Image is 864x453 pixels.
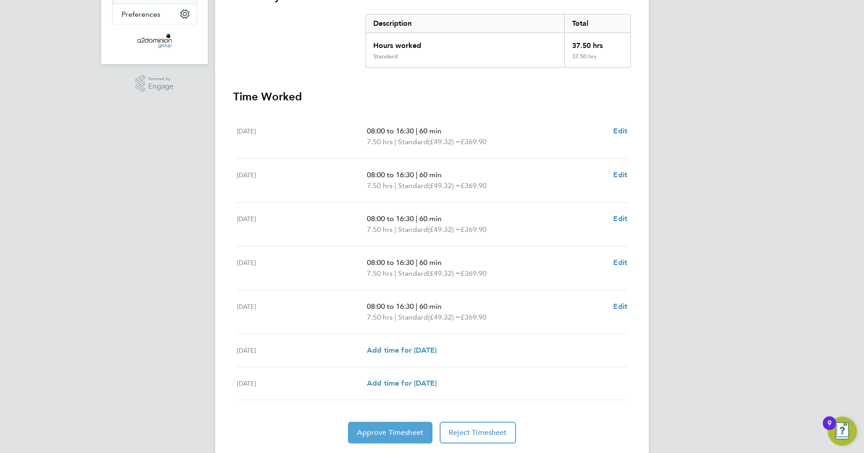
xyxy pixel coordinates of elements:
[613,302,627,311] span: Edit
[237,126,367,147] div: [DATE]
[394,225,396,234] span: |
[398,137,428,147] span: Standard
[460,137,487,146] span: £369.90
[419,302,441,311] span: 60 min
[367,269,393,278] span: 7.50 hrs
[440,422,516,444] button: Reject Timesheet
[613,126,627,137] a: Edit
[367,313,393,321] span: 7.50 hrs
[367,181,393,190] span: 7.50 hrs
[394,313,396,321] span: |
[416,214,418,223] span: |
[828,417,857,446] button: Open Resource Center, 9 new notifications
[367,137,393,146] span: 7.50 hrs
[367,345,437,356] a: Add time for [DATE]
[613,257,627,268] a: Edit
[460,313,487,321] span: £369.90
[398,180,428,191] span: Standard
[613,170,627,179] span: Edit
[613,258,627,267] span: Edit
[367,258,414,267] span: 08:00 to 16:30
[237,378,367,389] div: [DATE]
[613,170,627,180] a: Edit
[366,33,564,53] div: Hours worked
[233,90,631,104] h3: Time Worked
[394,181,396,190] span: |
[148,83,174,90] span: Engage
[428,269,460,278] span: (£49.32) =
[428,225,460,234] span: (£49.32) =
[428,313,460,321] span: (£49.32) =
[613,214,627,223] span: Edit
[428,181,460,190] span: (£49.32) =
[237,257,367,279] div: [DATE]
[237,213,367,235] div: [DATE]
[428,137,460,146] span: (£49.32) =
[398,224,428,235] span: Standard
[366,14,631,68] div: Summary
[112,33,197,48] a: Go to home page
[367,346,437,354] span: Add time for [DATE]
[237,345,367,356] div: [DATE]
[367,214,414,223] span: 08:00 to 16:30
[419,214,441,223] span: 60 min
[419,170,441,179] span: 60 min
[367,127,414,135] span: 08:00 to 16:30
[237,170,367,191] div: [DATE]
[827,423,831,435] div: 9
[237,301,367,323] div: [DATE]
[416,127,418,135] span: |
[367,225,393,234] span: 7.50 hrs
[373,53,398,60] div: Standard
[137,33,171,48] img: a2dominion-logo-retina.png
[398,268,428,279] span: Standard
[419,127,441,135] span: 60 min
[367,378,437,389] a: Add time for [DATE]
[416,302,418,311] span: |
[416,258,418,267] span: |
[113,4,197,24] button: Preferences
[613,127,627,135] span: Edit
[367,379,437,387] span: Add time for [DATE]
[449,428,507,437] span: Reject Timesheet
[460,269,487,278] span: £369.90
[460,225,487,234] span: £369.90
[460,181,487,190] span: £369.90
[394,269,396,278] span: |
[348,422,432,444] button: Approve Timesheet
[613,301,627,312] a: Edit
[398,312,428,323] span: Standard
[366,14,564,33] div: Description
[394,137,396,146] span: |
[122,10,160,19] span: Preferences
[416,170,418,179] span: |
[564,14,630,33] div: Total
[357,428,423,437] span: Approve Timesheet
[613,213,627,224] a: Edit
[367,170,414,179] span: 08:00 to 16:30
[136,75,174,92] a: Powered byEngage
[564,53,630,67] div: 37.50 hrs
[419,258,441,267] span: 60 min
[564,33,630,53] div: 37.50 hrs
[367,302,414,311] span: 08:00 to 16:30
[148,75,174,83] span: Powered by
